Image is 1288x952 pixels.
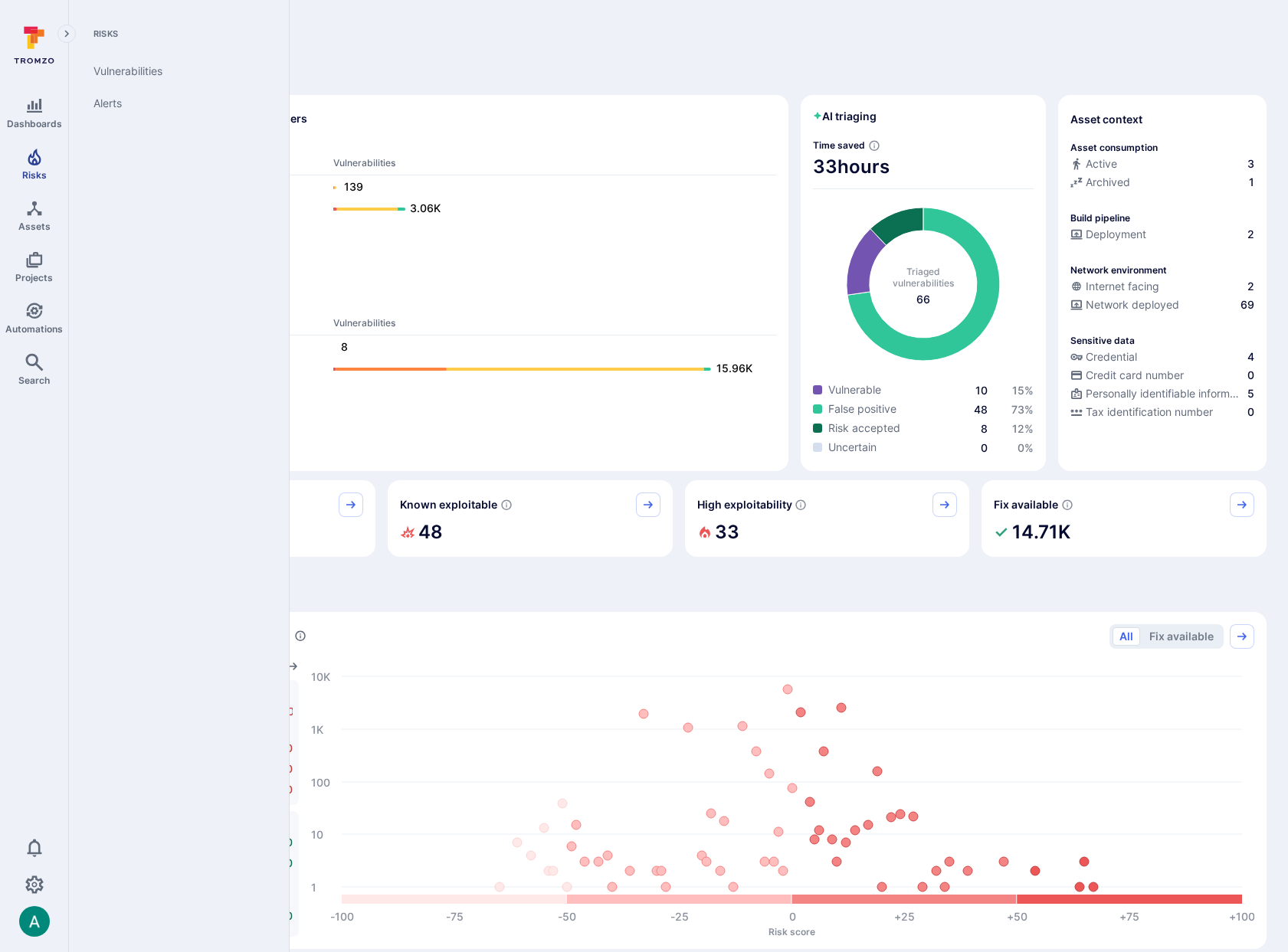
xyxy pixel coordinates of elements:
div: Fix available [982,480,1267,557]
span: Active [1086,156,1117,172]
span: 3 [1247,156,1254,172]
span: Personally identifiable information (PII) [1086,386,1244,401]
div: Number of vulnerabilities in status 'Open' 'Triaged' and 'In process' grouped by score [294,628,306,644]
a: 8 [981,422,988,435]
a: Active3 [1070,156,1254,172]
span: Uncertain [828,440,877,455]
h2: AI triaging [813,109,877,124]
span: Risks [22,169,47,181]
span: Risks [81,28,270,40]
span: Vulnerable [828,382,881,397]
p: Asset consumption [1070,142,1158,153]
a: 12% [1012,422,1034,435]
div: Code repository is archived [1070,175,1254,193]
text: -100 [330,910,354,923]
div: Personally identifiable information (PII) [1070,386,1244,401]
span: Credential [1086,349,1137,365]
div: Archived [1070,175,1130,190]
text: Risk score [769,925,815,937]
div: Evidence indicative of processing tax identification numbers [1070,404,1254,423]
a: Archived1 [1070,175,1254,190]
a: 0% [1018,441,1034,454]
i: Expand navigation menu [61,28,72,41]
text: -25 [670,910,689,923]
text: 0 [789,910,796,923]
span: 33 hours [813,155,1034,179]
a: Credential4 [1070,349,1254,365]
div: Commits seen in the last 180 days [1070,156,1254,175]
text: +75 [1119,910,1139,923]
span: 2 [1247,279,1254,294]
text: 15.96K [716,361,752,375]
span: Dashboards [7,118,62,129]
div: Credit card number [1070,368,1184,383]
span: Triaged vulnerabilities [893,266,954,289]
a: 73% [1011,403,1034,416]
div: Configured deployment pipeline [1070,227,1254,245]
button: All [1113,627,1140,646]
svg: Vulnerabilities with fix available [1061,499,1073,511]
div: Deployment [1070,227,1146,242]
span: Fix available [994,497,1058,512]
span: Dev scanners [103,139,776,150]
p: Build pipeline [1070,212,1130,224]
span: Archived [1086,175,1130,190]
h2: 33 [715,517,739,548]
svg: EPSS score ≥ 0.7 [795,499,807,511]
p: Network environment [1070,264,1167,276]
span: 73 % [1011,403,1034,416]
div: Active [1070,156,1117,172]
text: 139 [344,180,363,193]
div: Arjan Dehar [19,906,50,937]
a: 48 [974,403,988,416]
span: Ops scanners [103,299,776,310]
span: 12 % [1012,422,1034,435]
div: Internet facing [1070,279,1159,294]
th: Vulnerabilities [333,156,776,175]
a: 10 [975,384,988,397]
a: Vulnerabilities [81,55,270,87]
text: 10K [311,669,330,682]
svg: Confirmed exploitable by KEV [500,499,513,511]
button: Fix available [1142,627,1221,646]
span: Known exploitable [400,497,497,512]
a: Alerts [81,87,270,119]
div: Evidence indicative of handling user or service credentials [1070,349,1254,368]
div: Evidence indicative of processing personally identifiable information [1070,386,1254,404]
span: Projects [15,272,53,283]
th: Vulnerabilities [333,316,776,335]
div: Credential [1070,349,1137,365]
span: Internet facing [1086,279,1159,294]
text: 1K [311,722,323,735]
text: -75 [446,910,464,923]
span: Network deployed [1086,297,1179,312]
h2: 14.71K [1012,517,1070,548]
div: Evidence indicative of processing credit card numbers [1070,368,1254,386]
a: Credit card number0 [1070,368,1254,383]
span: Asset context [1070,112,1142,127]
div: Network deployed [1070,297,1179,312]
span: 2 [1247,227,1254,242]
a: 15.96K [333,360,761,378]
text: 10 [311,827,323,840]
span: Automations [5,323,63,335]
span: 0 [1247,368,1254,383]
text: 8 [341,340,348,353]
span: Time saved [813,139,865,151]
span: 0 % [1018,441,1034,454]
div: Known exploitable [388,480,673,557]
text: +25 [894,910,915,923]
span: 15 % [1012,384,1034,397]
h2: 48 [418,517,443,548]
span: Deployment [1086,227,1146,242]
text: 1 [311,880,316,893]
a: 3.06K [333,200,761,218]
span: Prioritize [90,581,1267,603]
a: 0 [981,441,988,454]
span: Assets [18,221,51,232]
span: 4 [1247,349,1254,365]
span: False positive [828,401,896,417]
